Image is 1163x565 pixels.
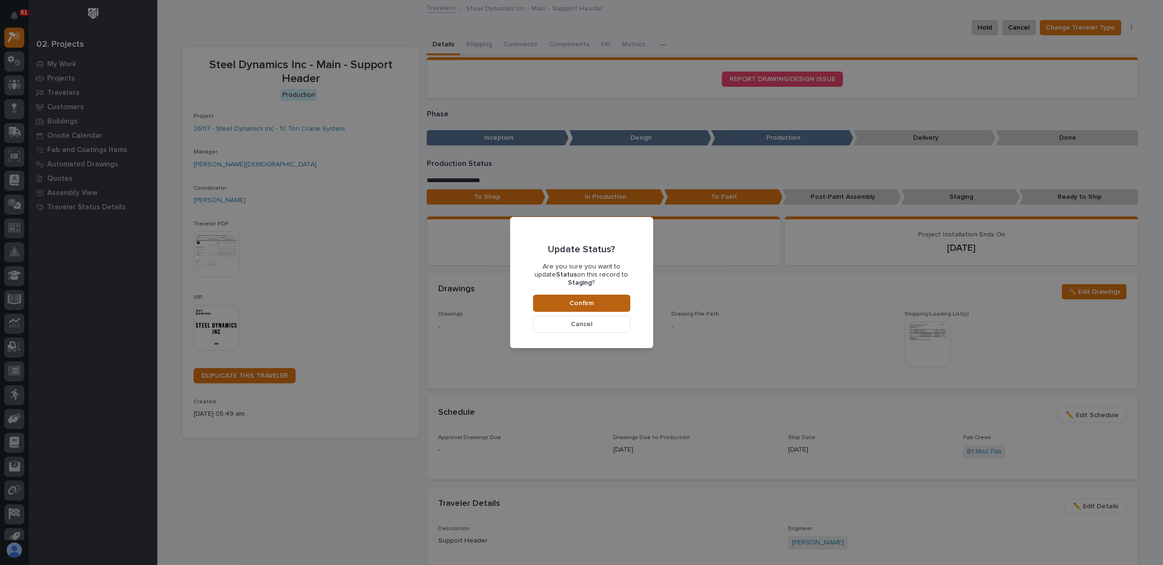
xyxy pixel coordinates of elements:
button: Confirm [533,295,630,312]
button: Cancel [533,316,630,333]
span: Cancel [571,320,592,329]
b: Status [556,271,577,278]
span: Confirm [569,299,594,308]
p: Update Status? [548,244,615,255]
b: Staging [568,279,592,286]
p: Are you sure you want to update on this record to ? [533,263,630,287]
